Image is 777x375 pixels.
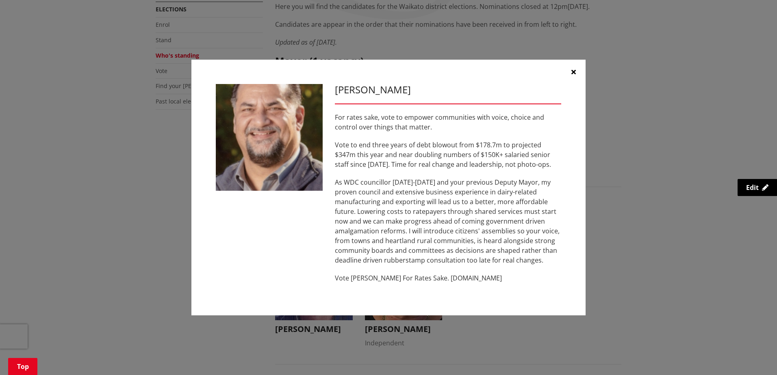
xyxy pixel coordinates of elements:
p: Vote [PERSON_NAME] For Rates Sake. [DOMAIN_NAME] [335,273,561,283]
p: As WDC councillor [DATE]-[DATE] and your previous Deputy Mayor, my proven council and extensive b... [335,177,561,265]
p: Vote to end three years of debt blowout from $178.7m to projected $347m this year and near doubli... [335,140,561,169]
h3: [PERSON_NAME] [335,84,561,96]
p: For rates sake, vote to empower communities with voice, choice and control over things that matter. [335,112,561,132]
img: WO-M__BECH_A__EWN4j [216,84,323,191]
a: Edit [738,179,777,196]
span: Edit [746,183,759,192]
iframe: Messenger Launcher [740,341,769,370]
a: Top [8,358,37,375]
